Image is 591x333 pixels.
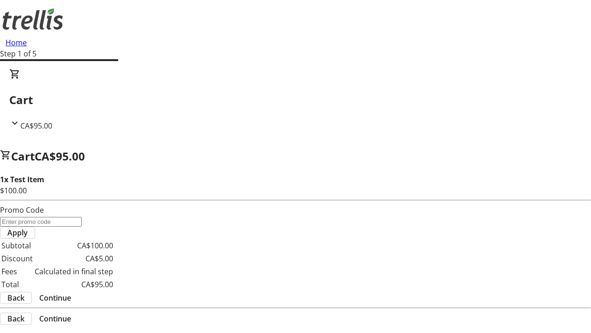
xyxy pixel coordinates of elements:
[32,313,78,324] button: Continue
[9,92,582,108] h2: Cart
[34,253,114,265] td: CA$5.00
[34,265,114,277] td: Calculated in final step
[34,278,114,290] td: CA$95.00
[32,292,78,303] button: Continue
[11,148,35,164] span: Cart
[7,292,24,303] span: Back
[34,240,114,252] td: CA$100.00
[7,313,24,324] span: Back
[1,265,33,277] td: Fees
[39,292,71,303] span: Continue
[39,313,71,324] span: Continue
[1,240,33,252] td: Subtotal
[1,278,33,290] td: Total
[7,227,28,238] span: Apply
[9,68,582,131] div: CartCA$95.00
[35,148,85,164] span: CA$95.00
[20,121,52,131] span: CA$95.00
[1,253,33,265] td: Discount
